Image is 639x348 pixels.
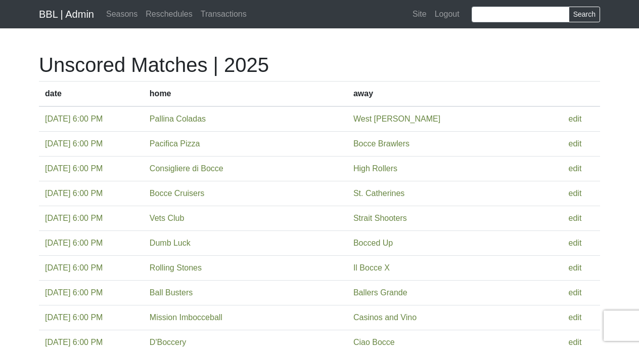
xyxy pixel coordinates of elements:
[45,164,103,173] a: [DATE] 6:00 PM
[150,338,186,346] a: D'Boccery
[431,4,464,24] a: Logout
[197,4,251,24] a: Transactions
[569,263,582,272] a: edit
[569,164,582,173] a: edit
[353,189,404,198] a: St. Catherines
[150,313,222,322] a: Mission Imbocceball
[39,4,94,24] a: BBL | Admin
[347,82,563,107] th: away
[45,139,103,148] a: [DATE] 6:00 PM
[353,114,440,123] a: West [PERSON_NAME]
[102,4,142,24] a: Seasons
[569,139,582,148] a: edit
[569,214,582,222] a: edit
[144,82,347,107] th: home
[353,214,407,222] a: Strait Shooters
[142,4,197,24] a: Reschedules
[39,53,600,77] h1: Unscored Matches | 2025
[569,239,582,247] a: edit
[353,313,417,322] a: Casinos and Vino
[150,214,184,222] a: Vets Club
[150,189,204,198] a: Bocce Cruisers
[39,82,144,107] th: date
[569,338,582,346] a: edit
[150,164,223,173] a: Consigliere di Bocce
[150,239,191,247] a: Dumb Luck
[353,164,397,173] a: High Rollers
[353,239,393,247] a: Bocced Up
[150,263,202,272] a: Rolling Stones
[45,214,103,222] a: [DATE] 6:00 PM
[45,189,103,198] a: [DATE] 6:00 PM
[353,338,395,346] a: Ciao Bocce
[569,189,582,198] a: edit
[45,313,103,322] a: [DATE] 6:00 PM
[353,288,407,297] a: Ballers Grande
[569,313,582,322] a: edit
[150,114,206,123] a: Pallina Coladas
[150,288,193,297] a: Ball Busters
[408,4,431,24] a: Site
[45,239,103,247] a: [DATE] 6:00 PM
[353,263,390,272] a: Il Bocce X
[45,338,103,346] a: [DATE] 6:00 PM
[472,7,569,22] input: Search
[45,288,103,297] a: [DATE] 6:00 PM
[353,139,409,148] a: Bocce Brawlers
[569,7,600,22] button: Search
[569,114,582,123] a: edit
[150,139,200,148] a: Pacifica Pizza
[45,114,103,123] a: [DATE] 6:00 PM
[569,288,582,297] a: edit
[45,263,103,272] a: [DATE] 6:00 PM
